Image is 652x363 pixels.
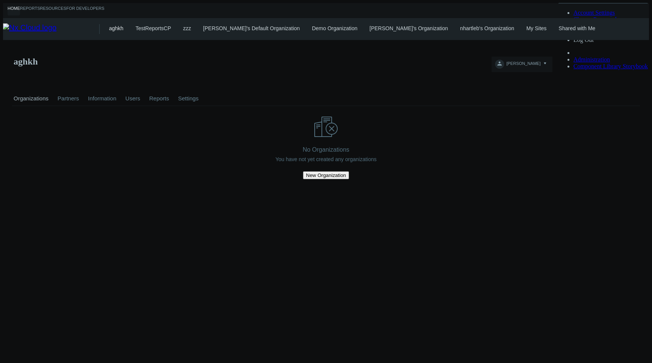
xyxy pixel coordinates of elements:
[12,85,50,112] a: Organizations
[506,61,540,70] span: [PERSON_NAME]
[66,6,105,15] a: For Developers
[3,23,99,35] img: Nx Cloud logo
[14,57,38,67] h2: aghkh
[8,6,20,15] a: Home
[148,85,171,112] a: Reports
[312,25,358,31] a: Demo Organization
[303,146,349,153] div: No Organizations
[574,9,615,16] a: Account Settings
[183,25,191,31] a: zzz
[109,25,123,38] div: aghkh
[135,25,171,31] a: TestReportsCP
[56,85,81,112] a: Partners
[20,6,40,15] a: Reports
[203,25,300,31] a: [PERSON_NAME]'s Default Organization
[559,25,595,31] a: Shared with Me
[492,57,552,72] button: [PERSON_NAME]
[526,25,547,31] a: My Sites
[574,56,610,63] a: Administration
[177,85,200,112] a: Settings
[86,85,118,112] a: Information
[460,25,514,31] a: nhartleb's Organization
[275,156,377,162] div: You have not yet created any organizations
[369,25,448,31] a: [PERSON_NAME]'s Organization
[40,6,66,15] a: Resources
[574,63,648,69] a: Component Library Storybook
[124,85,141,112] a: Users
[574,16,617,23] a: Change Password
[303,171,349,179] button: New Organization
